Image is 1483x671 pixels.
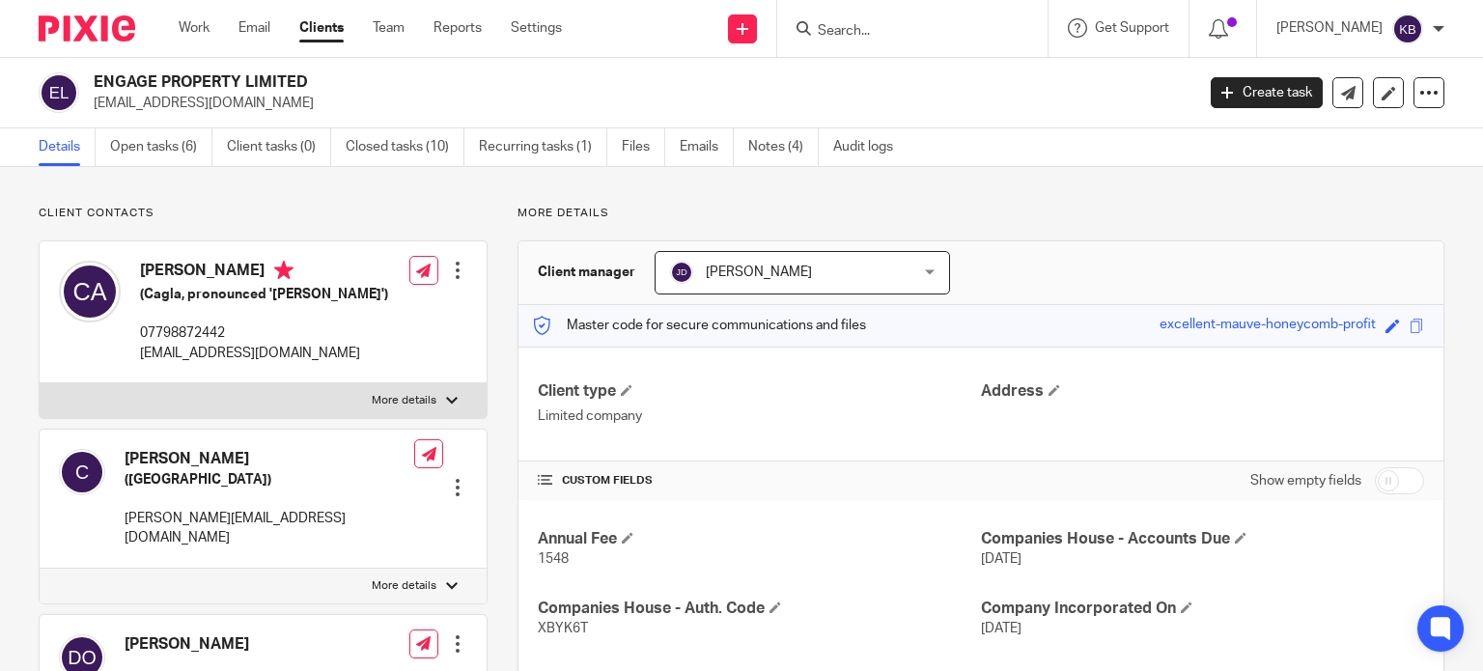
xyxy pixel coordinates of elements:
[372,578,436,594] p: More details
[125,509,414,548] p: [PERSON_NAME][EMAIL_ADDRESS][DOMAIN_NAME]
[110,128,212,166] a: Open tasks (6)
[533,316,866,335] p: Master code for secure communications and files
[538,381,981,402] h4: Client type
[39,128,96,166] a: Details
[538,622,588,635] span: XBYK6T
[748,128,819,166] a: Notes (4)
[299,18,344,38] a: Clients
[981,552,1021,566] span: [DATE]
[511,18,562,38] a: Settings
[125,634,345,655] h4: [PERSON_NAME]
[39,15,135,42] img: Pixie
[1276,18,1383,38] p: [PERSON_NAME]
[227,128,331,166] a: Client tasks (0)
[981,381,1424,402] h4: Address
[39,72,79,113] img: svg%3E
[39,206,488,221] p: Client contacts
[981,599,1424,619] h4: Company Incorporated On
[833,128,908,166] a: Audit logs
[1211,77,1323,108] a: Create task
[981,529,1424,549] h4: Companies House - Accounts Due
[140,323,388,343] p: 07798872442
[140,344,388,363] p: [EMAIL_ADDRESS][DOMAIN_NAME]
[981,622,1021,635] span: [DATE]
[816,23,990,41] input: Search
[238,18,270,38] a: Email
[125,449,414,469] h4: [PERSON_NAME]
[274,261,294,280] i: Primary
[59,261,121,322] img: svg%3E
[538,263,635,282] h3: Client manager
[1160,315,1376,337] div: excellent-mauve-honeycomb-profit
[179,18,210,38] a: Work
[538,473,981,489] h4: CUSTOM FIELDS
[373,18,405,38] a: Team
[372,393,436,408] p: More details
[1392,14,1423,44] img: svg%3E
[538,406,981,426] p: Limited company
[94,72,965,93] h2: ENGAGE PROPERTY LIMITED
[622,128,665,166] a: Files
[94,94,1182,113] p: [EMAIL_ADDRESS][DOMAIN_NAME]
[670,261,693,284] img: svg%3E
[1250,471,1361,490] label: Show empty fields
[538,599,981,619] h4: Companies House - Auth. Code
[140,261,388,285] h4: [PERSON_NAME]
[538,552,569,566] span: 1548
[434,18,482,38] a: Reports
[680,128,734,166] a: Emails
[706,266,812,279] span: [PERSON_NAME]
[518,206,1444,221] p: More details
[59,449,105,495] img: svg%3E
[346,128,464,166] a: Closed tasks (10)
[538,529,981,549] h4: Annual Fee
[140,285,388,304] h5: (Cagla, pronounced '[PERSON_NAME]')
[125,470,414,489] h5: ([GEOGRAPHIC_DATA])
[1095,21,1169,35] span: Get Support
[479,128,607,166] a: Recurring tasks (1)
